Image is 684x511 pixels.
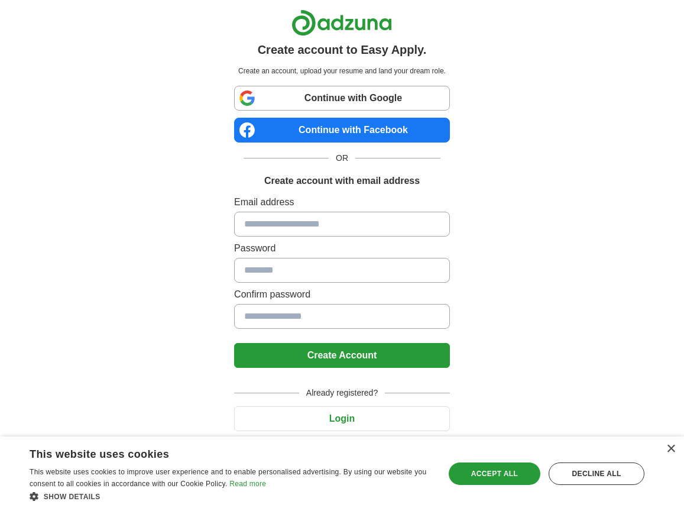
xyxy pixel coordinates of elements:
[264,174,420,188] h1: Create account with email address
[30,444,403,461] div: This website uses cookies
[329,152,355,164] span: OR
[30,490,432,502] div: Show details
[258,41,427,59] h1: Create account to Easy Apply.
[229,480,266,488] a: Read more, opens a new window
[234,343,450,368] button: Create Account
[234,241,450,256] label: Password
[236,66,448,76] p: Create an account, upload your resume and land your dream role.
[234,118,450,143] a: Continue with Facebook
[234,287,450,302] label: Confirm password
[299,387,385,399] span: Already registered?
[666,445,675,454] div: Close
[30,468,426,488] span: This website uses cookies to improve user experience and to enable personalised advertising. By u...
[234,195,450,209] label: Email address
[449,463,541,485] div: Accept all
[291,9,392,36] img: Adzuna logo
[549,463,644,485] div: Decline all
[44,493,101,501] span: Show details
[234,413,450,423] a: Login
[234,86,450,111] a: Continue with Google
[234,406,450,431] button: Login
